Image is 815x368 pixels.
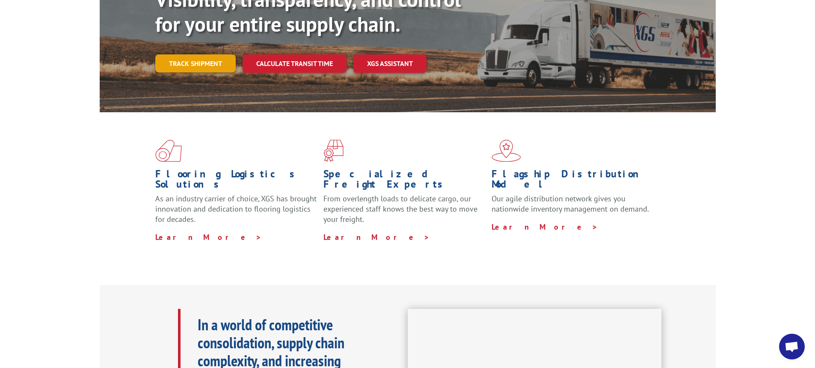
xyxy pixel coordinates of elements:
img: xgs-icon-focused-on-flooring-red [323,140,344,162]
a: Learn More > [492,222,598,232]
a: Calculate transit time [243,54,347,73]
p: From overlength loads to delicate cargo, our experienced staff knows the best way to move your fr... [323,194,485,232]
div: Open chat [779,334,805,359]
a: Learn More > [323,232,430,242]
img: xgs-icon-flagship-distribution-model-red [492,140,521,162]
img: xgs-icon-total-supply-chain-intelligence-red [155,140,182,162]
h1: Flagship Distribution Model [492,169,653,194]
span: As an industry carrier of choice, XGS has brought innovation and dedication to flooring logistics... [155,194,317,224]
span: Our agile distribution network gives you nationwide inventory management on demand. [492,194,649,214]
a: XGS ASSISTANT [353,54,427,73]
a: Track shipment [155,54,236,72]
h1: Specialized Freight Experts [323,169,485,194]
a: Learn More > [155,232,262,242]
h1: Flooring Logistics Solutions [155,169,317,194]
